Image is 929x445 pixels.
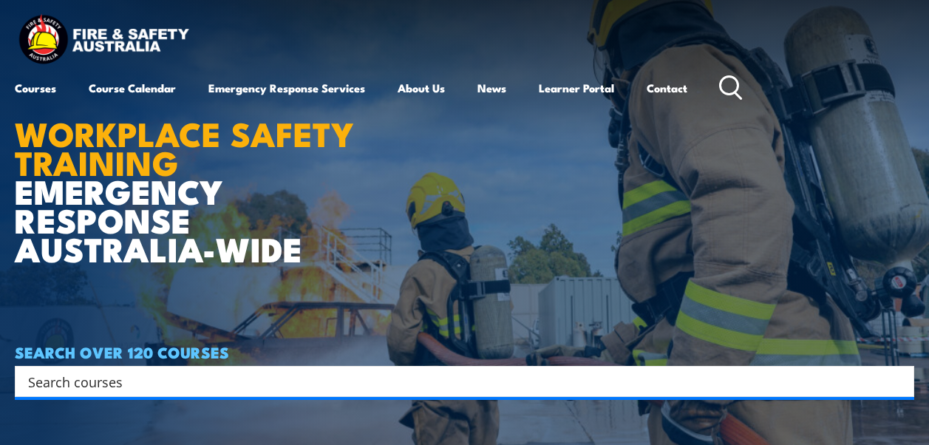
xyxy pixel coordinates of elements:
a: About Us [398,70,445,106]
button: Search magnifier button [888,371,909,392]
input: Search input [28,370,882,393]
a: Contact [647,70,687,106]
h4: SEARCH OVER 120 COURSES [15,344,914,360]
a: Course Calendar [89,70,176,106]
a: Learner Portal [539,70,614,106]
a: Courses [15,70,56,106]
a: News [477,70,506,106]
form: Search form [31,371,885,392]
strong: WORKPLACE SAFETY TRAINING [15,107,354,187]
h1: EMERGENCY RESPONSE AUSTRALIA-WIDE [15,81,376,263]
a: Emergency Response Services [208,70,365,106]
